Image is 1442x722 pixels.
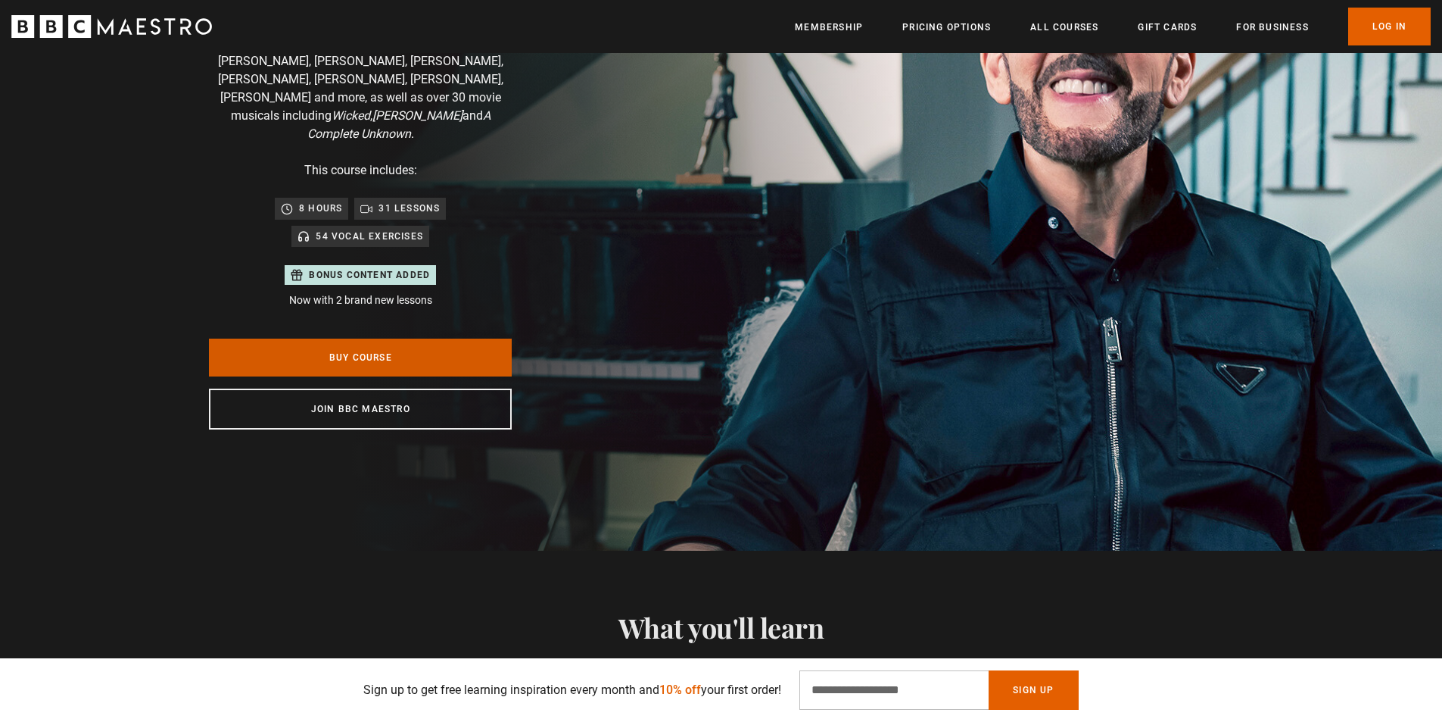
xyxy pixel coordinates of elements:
a: Buy Course [209,339,512,377]
i: A Complete Unknown [307,108,491,141]
p: Join [PERSON_NAME] in his studio and see how small adjustments can have a huge impact on your voi... [428,655,1014,692]
p: 54 Vocal Exercises [316,229,423,244]
p: 31 lessons [378,201,440,216]
a: All Courses [1030,20,1098,35]
span: 10% off [659,683,701,697]
p: This course includes: [304,161,417,180]
a: Membership [795,20,863,35]
nav: Primary [795,8,1431,45]
p: Bonus content added [309,268,430,282]
button: Sign Up [989,670,1078,710]
a: Gift Cards [1138,20,1197,35]
svg: BBC Maestro [11,15,212,38]
i: [PERSON_NAME] [372,108,462,123]
p: Hone your singing skills with the vocal coach behind [PERSON_NAME], [PERSON_NAME], [PERSON_NAME],... [209,34,512,143]
a: Log In [1348,8,1431,45]
i: Wicked [332,108,370,123]
a: Pricing Options [902,20,991,35]
a: For business [1236,20,1308,35]
p: 8 hours [299,201,342,216]
h2: What you'll learn [428,611,1014,643]
p: Sign up to get free learning inspiration every month and your first order! [363,681,781,699]
p: Now with 2 brand new lessons [285,292,436,308]
a: Join BBC Maestro [209,389,512,430]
